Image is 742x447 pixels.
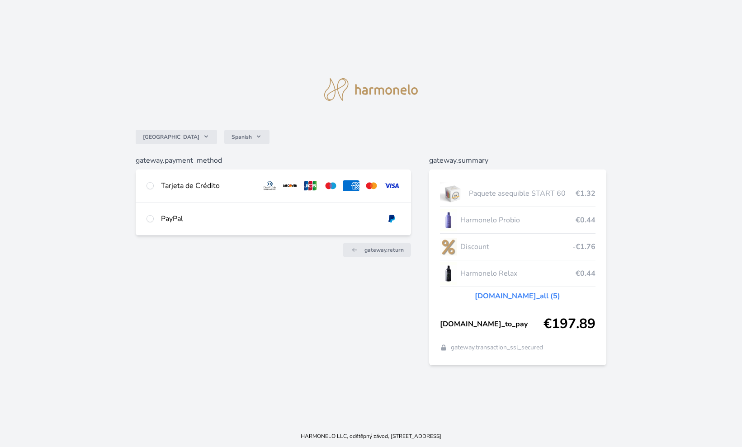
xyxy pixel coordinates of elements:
[161,180,254,191] div: Tarjeta de Crédito
[232,133,252,141] span: Spanish
[224,130,269,144] button: Spanish
[460,268,575,279] span: Harmonelo Relax
[576,268,595,279] span: €0.44
[460,241,572,252] span: Discount
[460,215,575,226] span: Harmonelo Probio
[302,180,319,191] img: jcb.svg
[136,130,217,144] button: [GEOGRAPHIC_DATA]
[451,343,543,352] span: gateway.transaction_ssl_secured
[322,180,339,191] img: maestro.svg
[261,180,278,191] img: diners.svg
[161,213,376,224] div: PayPal
[440,262,457,285] img: CLEAN_RELAX_se_stinem_x-lo.jpg
[469,188,575,199] span: Paquete asequible START 60
[363,180,380,191] img: mc.svg
[429,155,606,166] h6: gateway.summary
[544,316,595,332] span: €197.89
[143,133,199,141] span: [GEOGRAPHIC_DATA]
[576,188,595,199] span: €1.32
[324,78,418,101] img: logo.svg
[475,291,560,301] a: [DOMAIN_NAME]_all (5)
[282,180,298,191] img: discover.svg
[572,241,595,252] span: -€1.76
[576,215,595,226] span: €0.44
[343,180,359,191] img: amex.svg
[440,182,466,205] img: start.jpg
[440,235,457,258] img: discount-lo.png
[364,246,404,254] span: gateway.return
[383,213,400,224] img: paypal.svg
[136,155,411,166] h6: gateway.payment_method
[440,209,457,231] img: CLEAN_PROBIO_se_stinem_x-lo.jpg
[383,180,400,191] img: visa.svg
[343,243,411,257] a: gateway.return
[440,319,544,329] span: [DOMAIN_NAME]_to_pay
